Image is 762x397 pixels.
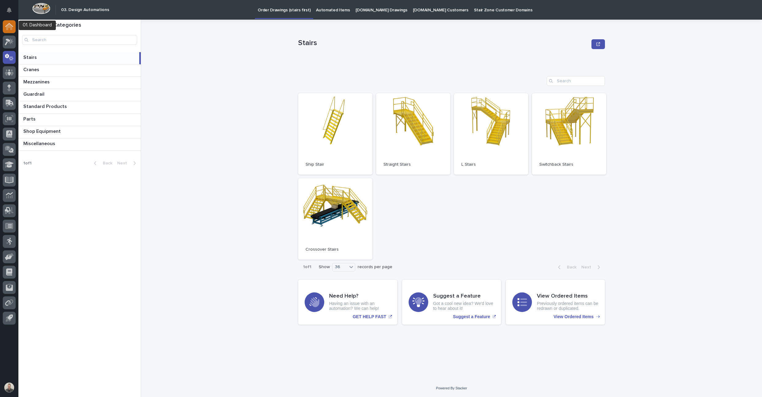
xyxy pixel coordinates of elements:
[18,138,141,151] a: MiscellaneousMiscellaneous
[3,381,16,394] button: users-avatar
[23,102,68,110] p: Standard Products
[376,93,450,175] a: Straight Stairs
[117,161,131,165] span: Next
[18,77,141,89] a: MezzaninesMezzanines
[23,127,62,134] p: Shop Equipment
[298,280,397,325] a: GET HELP FAST
[539,162,599,167] p: Switchback Stairs
[506,280,605,325] a: View Ordered Items
[329,293,391,300] h3: Need Help?
[436,386,467,390] a: Powered By Stacker
[18,89,141,101] a: GuardrailGuardrail
[402,280,501,325] a: Suggest a Feature
[298,260,316,275] p: 1 of 1
[22,35,137,45] input: Search
[433,293,495,300] h3: Suggest a Feature
[433,301,495,311] p: Got a cool new idea? We'd love to hear about it!
[115,160,141,166] button: Next
[554,314,594,319] p: View Ordered Items
[298,93,372,175] a: Ship Stair
[453,314,490,319] p: Suggest a Feature
[537,293,598,300] h3: View Ordered Items
[329,301,391,311] p: Having an issue with an automation? We can help!
[89,160,115,166] button: Back
[383,162,443,167] p: Straight Stairs
[579,264,605,270] button: Next
[99,161,112,165] span: Back
[358,264,392,270] p: records per page
[32,3,50,14] img: Workspace Logo
[298,39,589,48] p: Stairs
[22,22,137,29] h1: Automation Categories
[461,162,521,167] p: L Stairs
[18,156,37,171] p: 1 of 1
[23,78,51,85] p: Mezzanines
[18,114,141,126] a: PartsParts
[18,126,141,138] a: Shop EquipmentShop Equipment
[18,52,141,64] a: StairsStairs
[3,4,16,17] button: Notifications
[532,93,606,175] a: Switchback Stairs
[537,301,598,311] p: Previously ordered items can be redrawn or duplicated.
[306,247,365,252] p: Crossover Stairs
[23,53,38,60] p: Stairs
[547,76,605,86] input: Search
[8,7,16,17] div: Notifications
[563,265,576,269] span: Back
[454,93,528,175] a: L Stairs
[18,101,141,114] a: Standard ProductsStandard Products
[18,64,141,77] a: CranesCranes
[61,7,109,13] h2: 03. Design Automations
[298,178,372,260] a: Crossover Stairs
[553,264,579,270] button: Back
[23,90,46,97] p: Guardrail
[333,264,347,270] div: 36
[23,140,56,147] p: Miscellaneous
[319,264,330,270] p: Show
[23,115,37,122] p: Parts
[23,66,40,73] p: Cranes
[581,265,595,269] span: Next
[306,162,365,167] p: Ship Stair
[353,314,386,319] p: GET HELP FAST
